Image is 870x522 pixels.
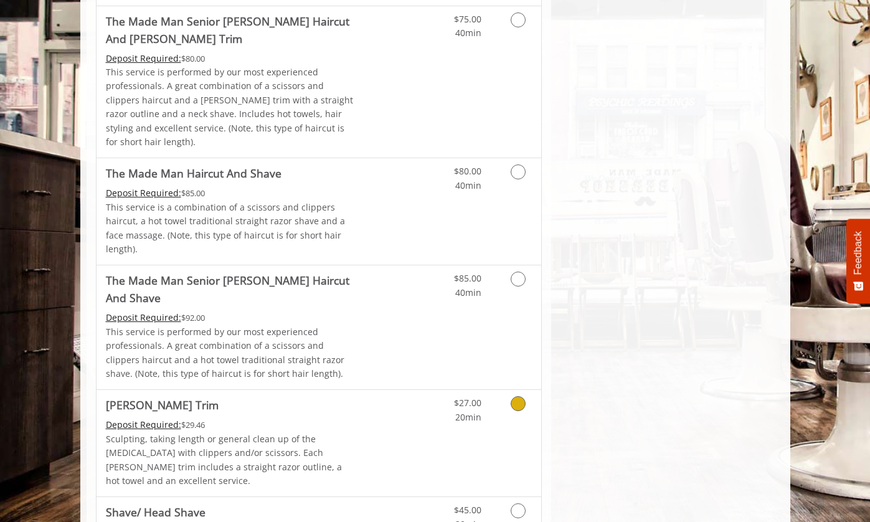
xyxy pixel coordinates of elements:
[106,52,356,65] div: $80.00
[106,201,356,257] p: This service is a combination of a scissors and clippers haircut, a hot towel traditional straigh...
[106,396,219,414] b: [PERSON_NAME] Trim
[454,397,481,409] span: $27.00
[106,272,356,306] b: The Made Man Senior [PERSON_NAME] Haircut And Shave
[106,419,181,430] span: This service needs some Advance to be paid before we block your appointment
[454,504,481,516] span: $45.00
[106,65,356,149] p: This service is performed by our most experienced professionals. A great combination of a scissor...
[106,418,356,432] div: $29.46
[106,311,181,323] span: This service needs some Advance to be paid before we block your appointment
[106,52,181,64] span: This service needs some Advance to be paid before we block your appointment
[106,187,181,199] span: This service needs some Advance to be paid before we block your appointment
[853,231,864,275] span: Feedback
[454,13,481,25] span: $75.00
[455,287,481,298] span: 40min
[106,503,206,521] b: Shave/ Head Shave
[455,27,481,39] span: 40min
[454,165,481,177] span: $80.00
[106,432,356,488] p: Sculpting, taking length or general clean up of the [MEDICAL_DATA] with clippers and/or scissors....
[454,272,481,284] span: $85.00
[106,325,356,381] p: This service is performed by our most experienced professionals. A great combination of a scissor...
[106,186,356,200] div: $85.00
[455,411,481,423] span: 20min
[455,179,481,191] span: 40min
[846,219,870,303] button: Feedback - Show survey
[106,164,281,182] b: The Made Man Haircut And Shave
[106,311,356,325] div: $92.00
[106,12,356,47] b: The Made Man Senior [PERSON_NAME] Haircut And [PERSON_NAME] Trim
